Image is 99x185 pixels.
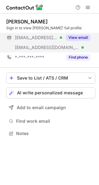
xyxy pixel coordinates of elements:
[6,102,95,113] button: Add to email campaign
[17,76,84,80] div: Save to List / ATS / CRM
[16,118,93,124] span: Find work email
[66,35,90,41] button: Reveal Button
[6,117,95,125] button: Find work email
[6,18,48,25] div: [PERSON_NAME]
[15,45,79,50] span: [EMAIL_ADDRESS][DOMAIN_NAME]
[15,35,58,40] span: [EMAIL_ADDRESS][DOMAIN_NAME]
[6,25,95,31] div: Sign in to view [PERSON_NAME]’ full profile
[17,105,66,110] span: Add to email campaign
[6,87,95,98] button: AI write personalized message
[17,90,83,95] span: AI write personalized message
[6,4,43,11] img: ContactOut v5.3.10
[66,54,90,60] button: Reveal Button
[6,129,95,138] button: Notes
[6,72,95,84] button: save-profile-one-click
[16,131,93,136] span: Notes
